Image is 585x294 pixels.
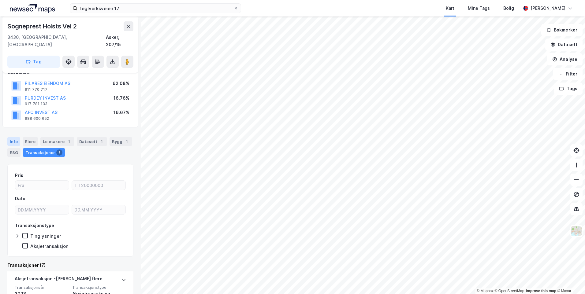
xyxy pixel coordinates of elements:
div: Pris [15,172,23,179]
div: Bolig [503,5,514,12]
div: [PERSON_NAME] [531,5,565,12]
iframe: Chat Widget [554,265,585,294]
input: Fra [15,181,69,190]
div: Mine Tags [468,5,490,12]
span: Transaksjonstype [72,285,126,290]
div: 1 [99,138,105,145]
div: Dato [15,195,25,202]
div: 1 [66,138,72,145]
div: Asker, 207/15 [106,34,133,48]
div: 16.76% [114,94,129,102]
input: Søk på adresse, matrikkel, gårdeiere, leietakere eller personer [77,4,233,13]
div: Aksjetransaksjon - [PERSON_NAME] flere [15,275,102,285]
img: Z [571,225,582,237]
span: Transaksjonsår [15,285,69,290]
button: Bokmerker [541,24,583,36]
div: 988 600 652 [25,116,49,121]
div: 7 [56,149,62,156]
div: 16.67% [114,109,129,116]
input: DD.MM.YYYY [72,205,125,214]
div: Tinglysninger [30,233,61,239]
input: DD.MM.YYYY [15,205,69,214]
div: 911 770 717 [25,87,47,92]
div: 1 [124,138,130,145]
div: Info [7,137,20,146]
div: Leietakere [40,137,74,146]
button: Datasett [545,39,583,51]
div: 917 781 133 [25,101,47,106]
button: Filter [553,68,583,80]
div: Transaksjoner (7) [7,262,133,269]
div: ESG [7,148,20,157]
div: Datasett [77,137,107,146]
button: Tags [554,83,583,95]
div: Kart [446,5,454,12]
img: logo.a4113a55bc3d86da70a041830d287a7e.svg [10,4,55,13]
div: 3430, [GEOGRAPHIC_DATA], [GEOGRAPHIC_DATA] [7,34,106,48]
button: Tag [7,56,60,68]
a: Mapbox [477,289,494,293]
button: Analyse [547,53,583,65]
a: OpenStreetMap [495,289,524,293]
div: Bygg [110,137,132,146]
a: Improve this map [526,289,556,293]
div: 62.08% [113,80,129,87]
div: Aksjetransaksjon [30,243,69,249]
input: Til 20000000 [72,181,125,190]
div: Sogneprest Holsts Vei 2 [7,21,78,31]
div: Eiere [23,137,38,146]
div: Kontrollprogram for chat [554,265,585,294]
div: Transaksjoner [23,148,65,157]
div: Transaksjonstype [15,222,54,229]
